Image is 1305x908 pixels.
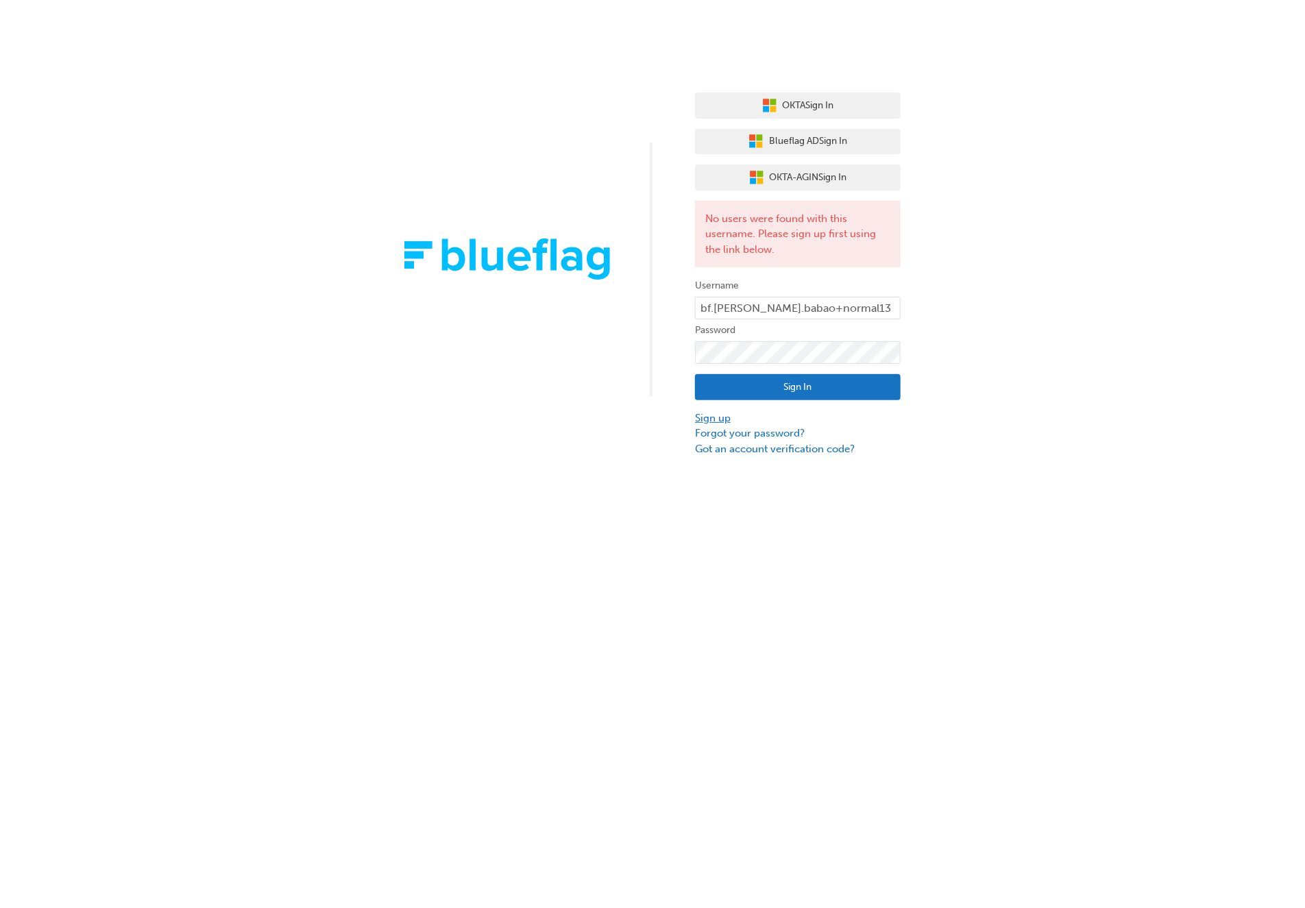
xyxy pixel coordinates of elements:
span: Blueflag AD Sign In [769,134,847,149]
span: OKTA-AGIN Sign In [770,170,847,186]
div: No users were found with this username. Please sign up first using the link below. [695,201,901,268]
a: Forgot your password? [695,426,901,441]
button: OKTA-AGINSign In [695,164,901,191]
img: Trak [404,238,610,280]
input: Username [695,297,901,320]
button: Sign In [695,374,901,400]
a: Sign up [695,410,901,426]
a: Got an account verification code? [695,441,901,457]
button: OKTASign In [695,93,901,119]
span: OKTA Sign In [783,98,834,114]
label: Password [695,322,901,339]
button: Blueflag ADSign In [695,129,901,155]
label: Username [695,278,901,294]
